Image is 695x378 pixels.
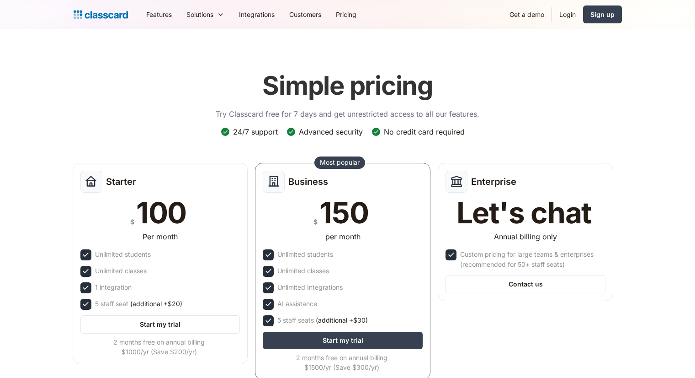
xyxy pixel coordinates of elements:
a: Contact us [446,275,605,293]
a: Start my trial [263,332,423,349]
div: 2 months free on annual billing $1500/yr (Save $300/yr) [263,353,421,372]
div: Sign up [590,10,615,19]
div: Unlimited Integrations [277,282,343,292]
div: 5 staff seat [95,299,182,309]
div: 2 months free on annual billing $1000/yr (Save $200/yr) [80,337,239,356]
div: Solutions [186,10,213,19]
h2: Enterprise [471,176,516,187]
div: Solutions [179,4,232,25]
a: Start my trial [80,315,240,334]
div: 150 [319,198,368,227]
div: per month [325,231,361,242]
div: 24/7 support [233,127,278,137]
a: Logo [74,8,128,21]
div: Unlimited classes [277,266,329,276]
div: Custom pricing for large teams & enterprises (recommended for 50+ staff seats) [460,249,604,270]
a: Sign up [583,5,622,23]
span: (additional +$30) [316,315,368,325]
a: Customers [282,4,329,25]
div: $ [313,216,318,227]
h2: Business [288,176,328,187]
div: $ [130,216,134,227]
div: Per month [143,231,178,242]
div: No credit card required [384,127,465,137]
h1: Simple pricing [262,70,433,101]
div: Most popular [320,158,360,167]
a: Login [552,4,583,25]
div: Unlimited classes [95,266,147,276]
h2: Starter [106,176,136,187]
a: Pricing [329,4,364,25]
div: Let's chat [456,198,592,227]
p: Try Classcard free for 7 days and get unrestricted access to all our features. [216,108,479,119]
span: (additional +$20) [130,299,182,309]
div: Unlimited students [277,249,333,259]
div: 1 integration [95,282,132,292]
div: Unlimited students [95,249,151,259]
div: 5 staff seats [277,315,368,325]
a: Features [139,4,179,25]
div: AI assistance [277,299,317,309]
div: Advanced security [299,127,363,137]
div: 100 [136,198,186,227]
a: Get a demo [502,4,552,25]
div: Annual billing only [494,231,557,242]
a: Integrations [232,4,282,25]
